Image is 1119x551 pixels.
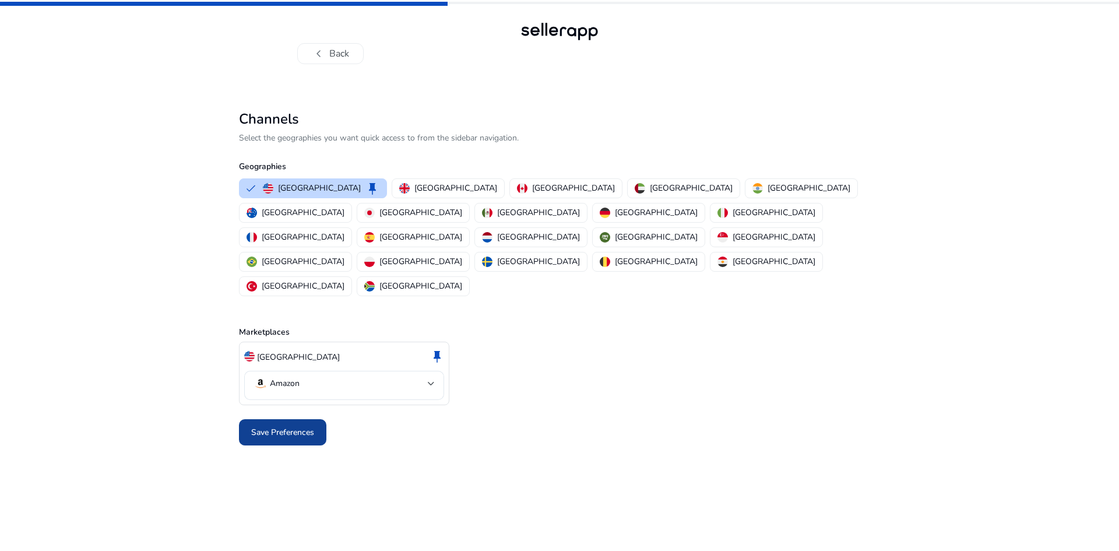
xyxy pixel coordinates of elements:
img: sg.svg [717,232,728,243]
img: nl.svg [482,232,492,243]
img: sa.svg [600,232,610,243]
p: [GEOGRAPHIC_DATA] [497,255,580,268]
p: [GEOGRAPHIC_DATA] [497,206,580,219]
p: [GEOGRAPHIC_DATA] [497,231,580,243]
p: Amazon [270,378,300,389]
img: ae.svg [635,183,645,194]
img: be.svg [600,257,610,267]
img: br.svg [247,257,257,267]
img: de.svg [600,208,610,218]
img: it.svg [717,208,728,218]
h2: Channels [239,111,880,128]
p: [GEOGRAPHIC_DATA] [768,182,850,194]
img: us.svg [244,351,255,362]
p: [GEOGRAPHIC_DATA] [278,182,361,194]
p: [GEOGRAPHIC_DATA] [257,351,340,363]
img: fr.svg [247,232,257,243]
p: Geographies [239,160,880,173]
span: keep [430,349,444,363]
span: keep [365,181,379,195]
img: pl.svg [364,257,375,267]
p: [GEOGRAPHIC_DATA] [650,182,733,194]
p: [GEOGRAPHIC_DATA] [615,206,698,219]
img: za.svg [364,281,375,292]
img: in.svg [752,183,763,194]
p: [GEOGRAPHIC_DATA] [414,182,497,194]
p: [GEOGRAPHIC_DATA] [379,206,462,219]
img: mx.svg [482,208,492,218]
p: [GEOGRAPHIC_DATA] [733,206,815,219]
p: Marketplaces [239,326,880,338]
span: Save Preferences [251,426,314,438]
p: [GEOGRAPHIC_DATA] [379,255,462,268]
img: jp.svg [364,208,375,218]
p: [GEOGRAPHIC_DATA] [262,255,344,268]
span: chevron_left [312,47,326,61]
img: amazon.svg [254,377,268,391]
img: ca.svg [517,183,527,194]
img: au.svg [247,208,257,218]
img: eg.svg [717,257,728,267]
p: [GEOGRAPHIC_DATA] [615,255,698,268]
p: [GEOGRAPHIC_DATA] [262,280,344,292]
button: Save Preferences [239,419,326,445]
p: [GEOGRAPHIC_DATA] [733,255,815,268]
p: [GEOGRAPHIC_DATA] [615,231,698,243]
img: tr.svg [247,281,257,292]
button: chevron_leftBack [297,43,364,64]
img: se.svg [482,257,492,267]
img: uk.svg [399,183,410,194]
img: us.svg [263,183,273,194]
img: es.svg [364,232,375,243]
p: [GEOGRAPHIC_DATA] [379,231,462,243]
p: [GEOGRAPHIC_DATA] [262,231,344,243]
p: [GEOGRAPHIC_DATA] [532,182,615,194]
p: [GEOGRAPHIC_DATA] [379,280,462,292]
p: [GEOGRAPHIC_DATA] [262,206,344,219]
p: [GEOGRAPHIC_DATA] [733,231,815,243]
p: Select the geographies you want quick access to from the sidebar navigation. [239,132,880,144]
